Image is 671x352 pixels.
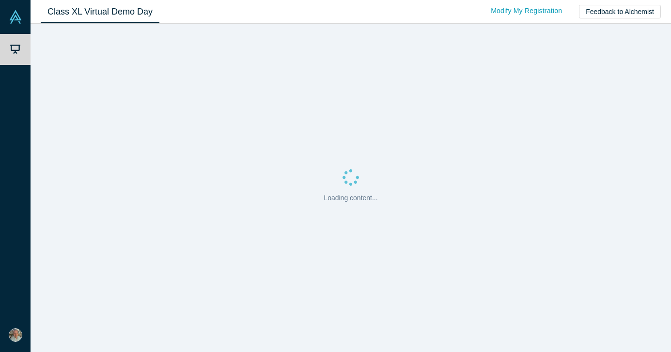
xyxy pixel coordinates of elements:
button: Feedback to Alchemist [579,5,661,18]
a: Class XL Virtual Demo Day [41,0,159,23]
p: Loading content... [324,193,377,203]
img: Alchemist Vault Logo [9,10,22,24]
a: Modify My Registration [481,2,572,19]
img: Todd Blaschka's Account [9,328,22,342]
